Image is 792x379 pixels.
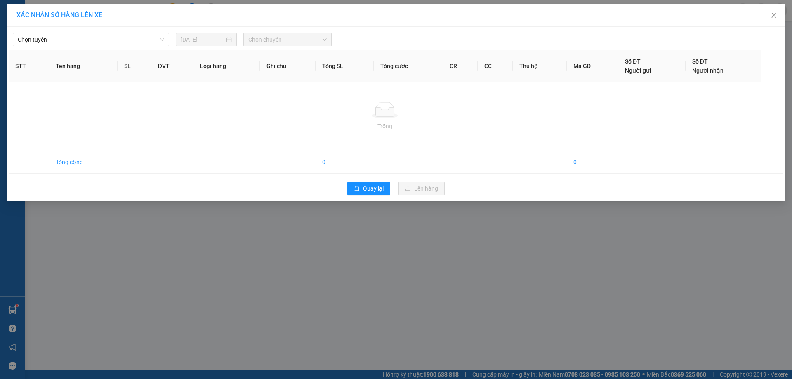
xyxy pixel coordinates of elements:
[354,186,360,192] span: rollback
[248,33,327,46] span: Chọn chuyến
[15,122,754,131] div: Trống
[347,182,390,195] button: rollbackQuay lại
[181,35,224,44] input: 12/08/2025
[151,50,193,82] th: ĐVT
[316,50,374,82] th: Tổng SL
[49,50,118,82] th: Tên hàng
[118,50,151,82] th: SL
[513,50,566,82] th: Thu hộ
[625,67,651,74] span: Người gửi
[18,33,164,46] span: Chọn tuyến
[260,50,316,82] th: Ghi chú
[193,50,260,82] th: Loại hàng
[692,58,708,65] span: Số ĐT
[443,50,478,82] th: CR
[567,151,618,174] td: 0
[9,50,49,82] th: STT
[363,184,384,193] span: Quay lại
[567,50,618,82] th: Mã GD
[692,67,724,74] span: Người nhận
[49,151,118,174] td: Tổng cộng
[398,182,445,195] button: uploadLên hàng
[625,58,641,65] span: Số ĐT
[316,151,374,174] td: 0
[478,50,513,82] th: CC
[771,12,777,19] span: close
[762,4,785,27] button: Close
[374,50,443,82] th: Tổng cước
[16,11,102,19] span: XÁC NHẬN SỐ HÀNG LÊN XE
